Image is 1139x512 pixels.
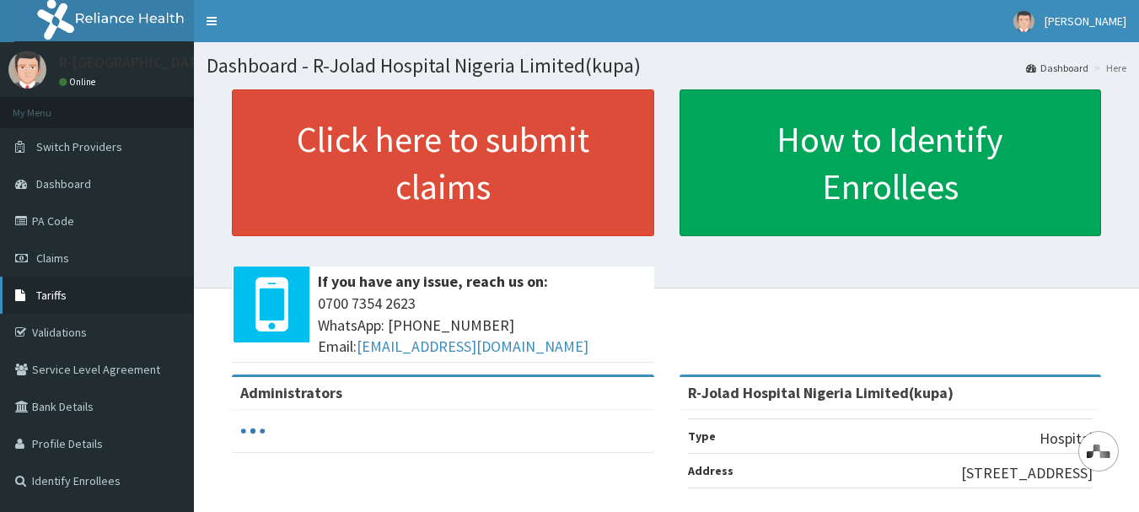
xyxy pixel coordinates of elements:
span: [PERSON_NAME] [1045,13,1126,29]
span: Dashboard [36,176,91,191]
li: Here [1090,61,1126,75]
span: Tariffs [36,288,67,303]
span: 0700 7354 2623 WhatsApp: [PHONE_NUMBER] Email: [318,293,646,358]
img: User Image [1013,11,1034,32]
p: R-[GEOGRAPHIC_DATA] [59,55,211,70]
a: Online [59,76,99,88]
a: [EMAIL_ADDRESS][DOMAIN_NAME] [357,337,588,356]
span: Switch Providers [36,139,122,154]
p: [STREET_ADDRESS] [961,462,1093,484]
svg: audio-loading [240,418,266,444]
strong: R-Jolad Hospital Nigeria Limited(kupa) [688,383,954,402]
a: Dashboard [1026,61,1088,75]
p: Hospital [1040,428,1093,450]
img: svg+xml,%3Csvg%20xmlns%3D%22http%3A%2F%2Fwww.w3.org%2F2000%2Fsvg%22%20width%3D%2228%22%20height%3... [1087,445,1110,458]
h1: Dashboard - R-Jolad Hospital Nigeria Limited(kupa) [207,55,1126,77]
b: Administrators [240,383,342,402]
span: Claims [36,251,69,266]
b: Type [688,428,716,444]
img: User Image [8,51,46,89]
b: If you have any issue, reach us on: [318,272,548,291]
a: How to Identify Enrollees [680,89,1102,236]
a: Click here to submit claims [232,89,654,236]
b: Address [688,463,733,478]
